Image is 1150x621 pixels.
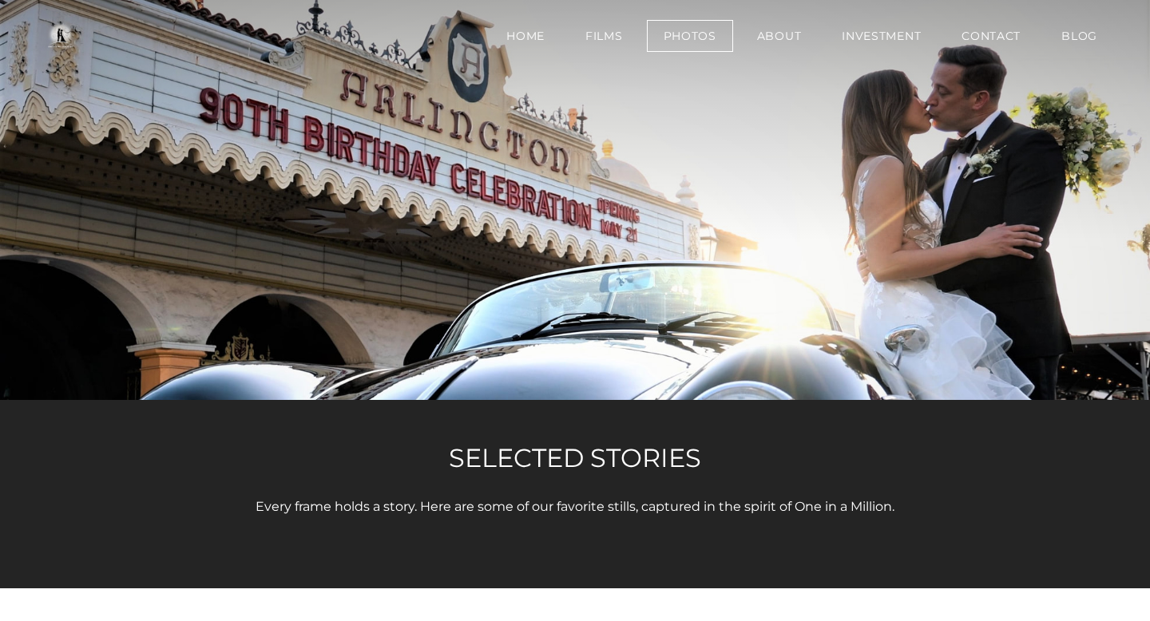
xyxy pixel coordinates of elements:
a: Contact [945,20,1037,52]
a: Investment [825,20,938,52]
font: SELECTED STORIES [449,442,701,473]
a: About [740,20,819,52]
a: Home [490,20,561,52]
font: Every frame holds a story. Here are some of our favorite stills, captured in the spirit of One in... [256,499,894,514]
img: One in a Million Films | Los Angeles Wedding Videographer [32,20,89,52]
a: BLOG [1045,20,1114,52]
a: Photos [647,20,733,52]
a: Films [569,20,640,52]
